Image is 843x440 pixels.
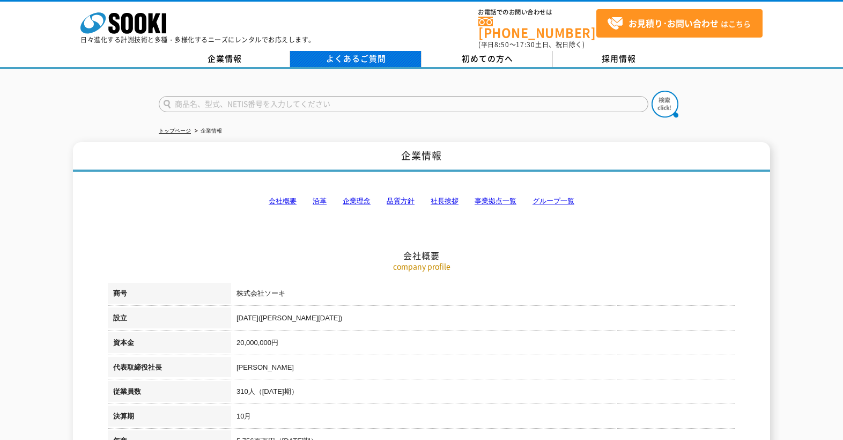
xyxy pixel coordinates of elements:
[80,36,315,43] p: 日々進化する計測技術と多種・多様化するニーズにレンタルでお応えします。
[607,16,751,32] span: はこちら
[108,332,231,357] th: 資本金
[494,40,509,49] span: 8:50
[343,197,371,205] a: 企業理念
[478,9,596,16] span: お電話でのお問い合わせは
[108,357,231,382] th: 代表取締役社長
[231,406,735,430] td: 10月
[533,197,574,205] a: グループ一覧
[462,53,513,64] span: 初めての方へ
[387,197,415,205] a: 品質方針
[475,197,516,205] a: 事業拠点一覧
[108,143,735,261] h2: 会社概要
[290,51,421,67] a: よくあるご質問
[478,40,585,49] span: (平日 ～ 土日、祝日除く)
[516,40,535,49] span: 17:30
[108,261,735,272] p: company profile
[313,197,327,205] a: 沿革
[231,332,735,357] td: 20,000,000円
[431,197,459,205] a: 社長挨拶
[269,197,297,205] a: 会社概要
[193,126,222,137] li: 企業情報
[73,142,770,172] h1: 企業情報
[231,357,735,382] td: [PERSON_NAME]
[108,381,231,406] th: 従業員数
[478,17,596,39] a: [PHONE_NUMBER]
[108,406,231,430] th: 決算期
[159,128,191,134] a: トップページ
[628,17,719,30] strong: お見積り･お問い合わせ
[231,381,735,406] td: 310人（[DATE]期）
[108,307,231,332] th: 設立
[231,283,735,307] td: 株式会社ソーキ
[553,51,684,67] a: 採用情報
[159,51,290,67] a: 企業情報
[159,96,648,112] input: 商品名、型式、NETIS番号を入力してください
[652,91,678,118] img: btn_search.png
[421,51,553,67] a: 初めての方へ
[231,307,735,332] td: [DATE]([PERSON_NAME][DATE])
[108,283,231,307] th: 商号
[596,9,763,38] a: お見積り･お問い合わせはこちら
